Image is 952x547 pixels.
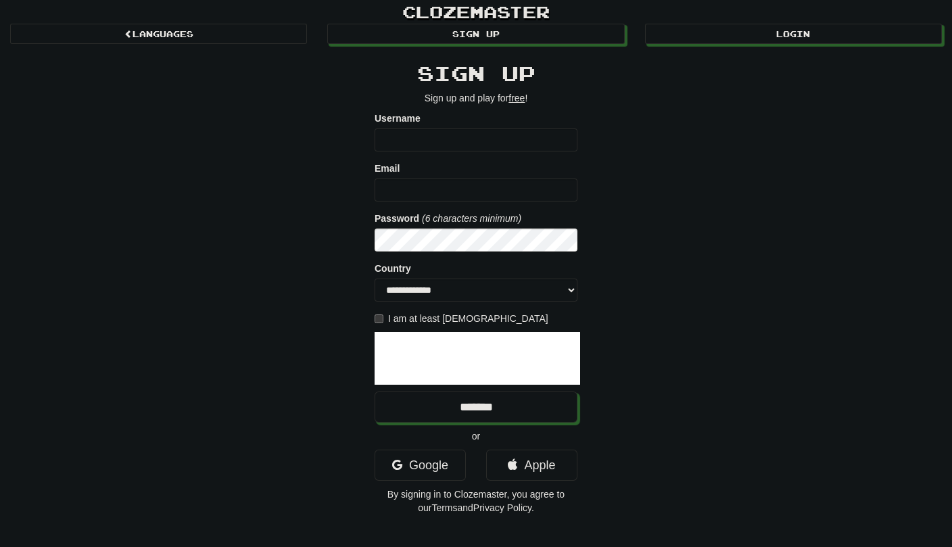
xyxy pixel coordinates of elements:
[508,93,525,103] u: free
[375,312,548,325] label: I am at least [DEMOGRAPHIC_DATA]
[327,24,624,44] a: Sign up
[10,24,307,44] a: Languages
[375,62,577,85] h2: Sign up
[473,502,531,513] a: Privacy Policy
[375,262,411,275] label: Country
[422,213,521,224] em: (6 characters minimum)
[375,332,580,385] iframe: reCAPTCHA
[375,91,577,105] p: Sign up and play for !
[375,429,577,443] p: or
[375,450,466,481] a: Google
[645,24,942,44] a: Login
[486,450,577,481] a: Apple
[375,112,421,125] label: Username
[375,314,383,323] input: I am at least [DEMOGRAPHIC_DATA]
[375,487,577,515] p: By signing in to Clozemaster, you agree to our and .
[375,162,400,175] label: Email
[375,212,419,225] label: Password
[431,502,457,513] a: Terms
